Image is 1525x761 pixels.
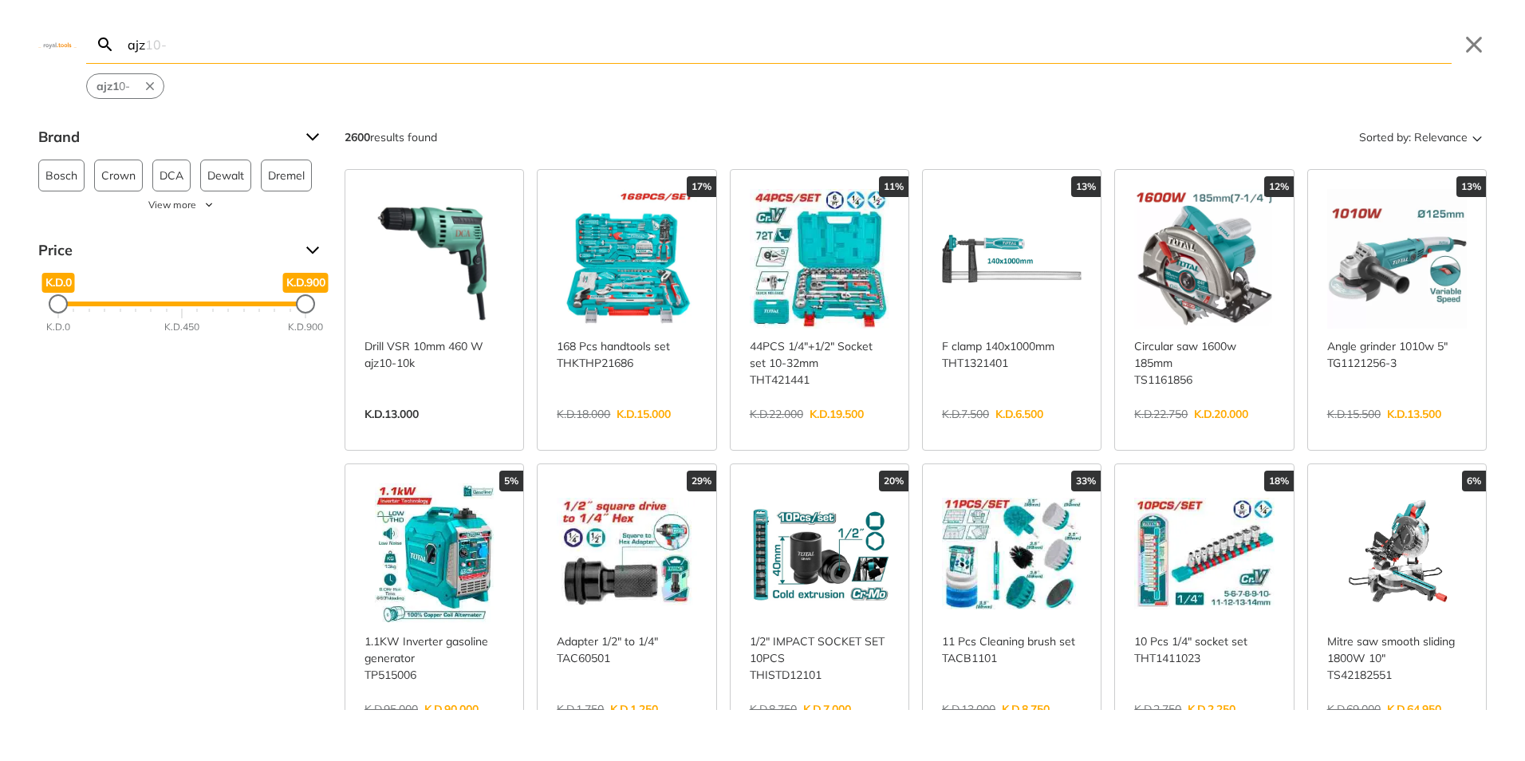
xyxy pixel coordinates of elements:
[1071,471,1101,491] div: 33%
[687,176,716,197] div: 17%
[207,160,244,191] span: Dewalt
[49,294,68,313] div: Minimum Price
[1356,124,1487,150] button: Sorted by:Relevance Sort
[143,79,157,93] svg: Remove suggestion: ajz10-
[160,160,183,191] span: DCA
[46,320,70,334] div: K.D.0
[124,26,1452,63] input: Search…
[38,41,77,48] img: Close
[1264,176,1294,197] div: 12%
[86,73,164,99] div: Suggestion: ajz10-
[1071,176,1101,197] div: 13%
[96,35,115,54] svg: Search
[261,160,312,191] button: Dremel
[97,78,130,95] span: 0-
[879,176,908,197] div: 11%
[94,160,143,191] button: Crown
[38,160,85,191] button: Bosch
[288,320,323,334] div: K.D.900
[97,79,119,93] strong: ajz1
[101,160,136,191] span: Crown
[164,320,199,334] div: K.D.450
[152,160,191,191] button: DCA
[268,160,305,191] span: Dremel
[200,160,251,191] button: Dewalt
[140,74,164,98] button: Remove suggestion: ajz10-
[38,198,325,212] button: View more
[687,471,716,491] div: 29%
[45,160,77,191] span: Bosch
[1462,471,1486,491] div: 6%
[1414,124,1468,150] span: Relevance
[345,130,370,144] strong: 2600
[87,74,140,98] button: Select suggestion: ajz10-
[499,471,523,491] div: 5%
[38,238,294,263] span: Price
[879,471,908,491] div: 20%
[296,294,315,313] div: Maximum Price
[1456,176,1486,197] div: 13%
[38,124,294,150] span: Brand
[1264,471,1294,491] div: 18%
[148,198,196,212] span: View more
[345,124,437,150] div: results found
[1468,128,1487,147] svg: Sort
[1461,32,1487,57] button: Close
